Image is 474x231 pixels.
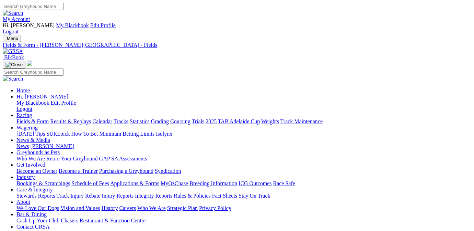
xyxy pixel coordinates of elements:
a: Fact Sheets [212,193,237,199]
a: Results & Replays [50,118,91,124]
a: Stewards Reports [16,193,55,199]
a: Strategic Plan [167,205,198,211]
div: Racing [16,118,471,125]
a: Track Injury Rebate [56,193,100,199]
div: Industry [16,180,471,187]
a: Track Maintenance [280,118,323,124]
img: logo-grsa-white.png [27,61,32,66]
a: BlkBook [3,54,24,60]
a: My Blackbook [56,22,89,28]
div: Bar & Dining [16,218,471,224]
a: Become a Trainer [59,168,98,174]
a: Fields & Form - [PERSON_NAME][GEOGRAPHIC_DATA] - Fields [3,42,471,48]
a: Coursing [170,118,190,124]
div: Care & Integrity [16,193,471,199]
input: Search [3,69,63,76]
a: Isolynx [156,131,172,137]
button: Toggle navigation [3,35,21,42]
a: Stay On Track [239,193,270,199]
a: Purchasing a Greyhound [99,168,153,174]
img: Search [3,10,23,16]
a: History [101,205,118,211]
a: Syndication [155,168,181,174]
a: Statistics [130,118,150,124]
a: Logout [3,29,19,34]
a: Chasers Restaurant & Function Centre [61,218,146,223]
a: News & Media [16,137,50,143]
a: Race Safe [273,180,295,186]
button: Toggle navigation [3,61,25,69]
a: News [16,143,29,149]
div: Wagering [16,131,471,137]
a: Who We Are [137,205,166,211]
a: Wagering [16,125,38,130]
a: My Blackbook [16,100,49,106]
a: Hi, [PERSON_NAME] [16,94,70,99]
a: How To Bet [71,131,98,137]
a: Careers [119,205,136,211]
a: Contact GRSA [16,224,49,230]
img: Search [3,76,23,82]
a: [DATE] Tips [16,131,45,137]
a: Injury Reports [102,193,134,199]
div: About [16,205,471,211]
div: My Account [3,22,471,35]
a: Logout [16,106,32,112]
a: Bar & Dining [16,211,47,217]
a: Racing [16,112,32,118]
a: Weights [261,118,279,124]
div: Hi, [PERSON_NAME] [16,100,471,112]
a: Retire Your Greyhound [46,156,98,161]
input: Search [3,3,63,10]
div: News & Media [16,143,471,149]
img: Close [5,62,23,67]
a: Vision and Values [60,205,100,211]
a: Who We Are [16,156,45,161]
a: 2025 TAB Adelaide Cup [206,118,260,124]
a: Greyhounds as Pets [16,149,60,155]
a: Trials [192,118,204,124]
a: Bookings & Scratchings [16,180,70,186]
a: Become an Owner [16,168,57,174]
a: Breeding Information [189,180,237,186]
a: Grading [151,118,169,124]
a: About [16,199,30,205]
span: Hi, [PERSON_NAME] [3,22,55,28]
a: Calendar [92,118,112,124]
a: Schedule of Fees [71,180,109,186]
a: Applications & Forms [110,180,159,186]
a: Edit Profile [51,100,76,106]
a: ICG Outcomes [239,180,271,186]
div: Greyhounds as Pets [16,156,471,162]
img: GRSA [3,48,23,54]
a: Industry [16,174,35,180]
a: Rules & Policies [174,193,211,199]
a: Minimum Betting Limits [99,131,154,137]
a: Tracks [114,118,128,124]
a: Cash Up Your Club [16,218,59,223]
a: Privacy Policy [199,205,231,211]
a: Edit Profile [90,22,116,28]
span: BlkBook [4,54,24,60]
div: Get Involved [16,168,471,174]
a: Care & Integrity [16,187,53,192]
a: Home [16,87,30,93]
a: MyOzChase [161,180,188,186]
span: Hi, [PERSON_NAME] [16,94,68,99]
a: Fields & Form [16,118,49,124]
a: Get Involved [16,162,45,168]
a: [PERSON_NAME] [30,143,74,149]
a: We Love Our Dogs [16,205,59,211]
a: Integrity Reports [135,193,172,199]
a: My Account [3,16,30,22]
span: Menu [7,36,18,41]
a: SUREpick [46,131,70,137]
a: GAP SA Assessments [99,156,147,161]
